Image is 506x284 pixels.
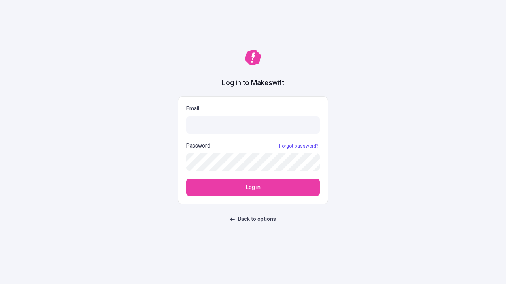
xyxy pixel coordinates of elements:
[186,105,320,113] p: Email
[238,215,276,224] span: Back to options
[186,179,320,196] button: Log in
[186,142,210,150] p: Password
[186,116,320,134] input: Email
[278,143,320,149] a: Forgot password?
[246,183,261,192] span: Log in
[222,78,284,88] h1: Log in to Makeswift
[225,212,281,226] button: Back to options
